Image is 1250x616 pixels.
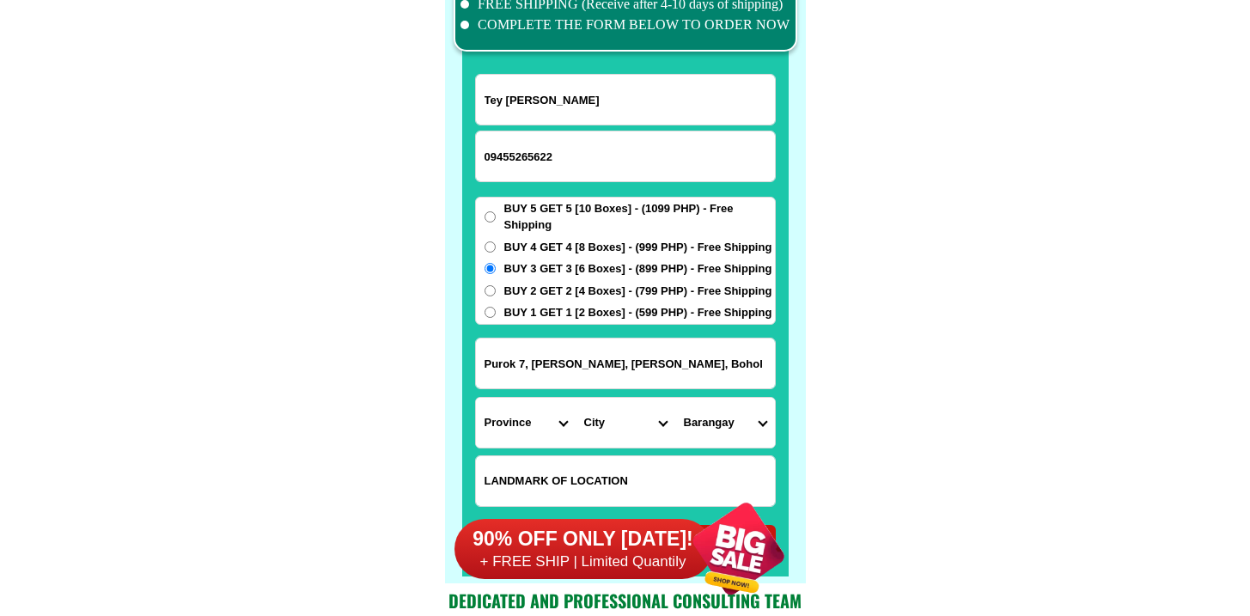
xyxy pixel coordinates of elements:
[485,285,496,296] input: BUY 2 GET 2 [4 Boxes] - (799 PHP) - Free Shipping
[460,15,790,35] li: COMPLETE THE FORM BELOW TO ORDER NOW
[485,241,496,253] input: BUY 4 GET 4 [8 Boxes] - (999 PHP) - Free Shipping
[504,304,772,321] span: BUY 1 GET 1 [2 Boxes] - (599 PHP) - Free Shipping
[504,260,772,278] span: BUY 3 GET 3 [6 Boxes] - (899 PHP) - Free Shipping
[454,527,712,552] h6: 90% OFF ONLY [DATE]!
[504,283,772,300] span: BUY 2 GET 2 [4 Boxes] - (799 PHP) - Free Shipping
[485,211,496,223] input: BUY 5 GET 5 [10 Boxes] - (1099 PHP) - Free Shipping
[476,338,775,388] input: Input address
[476,75,775,125] input: Input full_name
[504,200,775,234] span: BUY 5 GET 5 [10 Boxes] - (1099 PHP) - Free Shipping
[445,588,806,613] h2: Dedicated and professional consulting team
[485,263,496,274] input: BUY 3 GET 3 [6 Boxes] - (899 PHP) - Free Shipping
[476,398,576,448] select: Select province
[476,456,775,506] input: Input LANDMARKOFLOCATION
[454,552,712,571] h6: + FREE SHIP | Limited Quantily
[476,131,775,181] input: Input phone_number
[675,398,775,448] select: Select commune
[504,239,772,256] span: BUY 4 GET 4 [8 Boxes] - (999 PHP) - Free Shipping
[576,398,675,448] select: Select district
[485,307,496,318] input: BUY 1 GET 1 [2 Boxes] - (599 PHP) - Free Shipping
